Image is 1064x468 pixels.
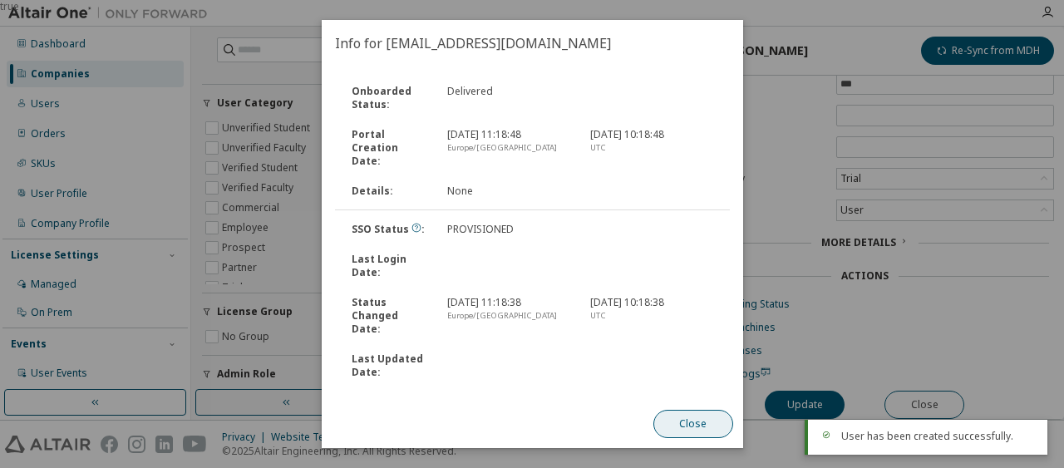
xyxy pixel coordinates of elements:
div: Europe/[GEOGRAPHIC_DATA] [446,309,569,323]
div: [DATE] 11:18:48 [436,128,579,168]
div: [DATE] 11:18:38 [436,296,579,336]
div: UTC [589,309,712,323]
div: [DATE] 10:18:48 [579,128,722,168]
div: User has been created successfully. [841,430,1034,443]
button: Close [653,410,732,438]
div: Delivered [436,85,579,111]
div: Europe/[GEOGRAPHIC_DATA] [446,141,569,155]
div: Last Login Date : [342,253,437,279]
div: Last Updated Date : [342,352,437,379]
div: Status Changed Date : [342,296,437,336]
h2: Info for [EMAIL_ADDRESS][DOMAIN_NAME] [322,20,743,67]
div: UTC [589,141,712,155]
div: None [436,185,579,198]
div: SSO Status : [342,223,437,236]
div: PROVISIONED [436,223,579,236]
div: [DATE] 10:18:38 [579,296,722,336]
div: Details : [342,185,437,198]
div: Onboarded Status : [342,85,437,111]
div: Portal Creation Date : [342,128,437,168]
